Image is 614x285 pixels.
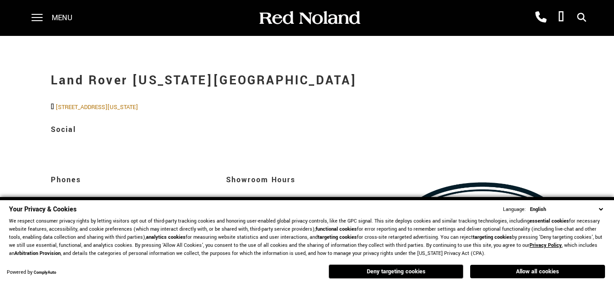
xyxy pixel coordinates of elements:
[51,120,563,139] h3: Social
[470,265,605,278] button: Allow all cookies
[529,218,569,224] strong: essential cookies
[503,207,526,212] div: Language:
[316,226,357,232] strong: functional cookies
[51,63,563,99] h1: Land Rover [US_STATE][GEOGRAPHIC_DATA]
[258,10,361,26] img: Red Noland Auto Group
[226,171,388,189] h3: Showroom Hours
[7,270,56,276] div: Powered by
[56,103,138,111] a: [STREET_ADDRESS][US_STATE]
[318,234,357,241] strong: targeting cookies
[529,242,562,249] a: Privacy Policy
[473,234,512,241] strong: targeting cookies
[146,234,186,241] strong: analytics cookies
[51,171,213,189] h3: Phones
[14,250,61,257] strong: Arbitration Provision
[329,264,463,279] button: Deny targeting cookies
[528,205,605,214] select: Language Select
[34,270,56,276] a: ComplyAuto
[9,217,605,258] p: We respect consumer privacy rights by letting visitors opt out of third-party tracking cookies an...
[9,205,76,214] span: Your Privacy & Cookies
